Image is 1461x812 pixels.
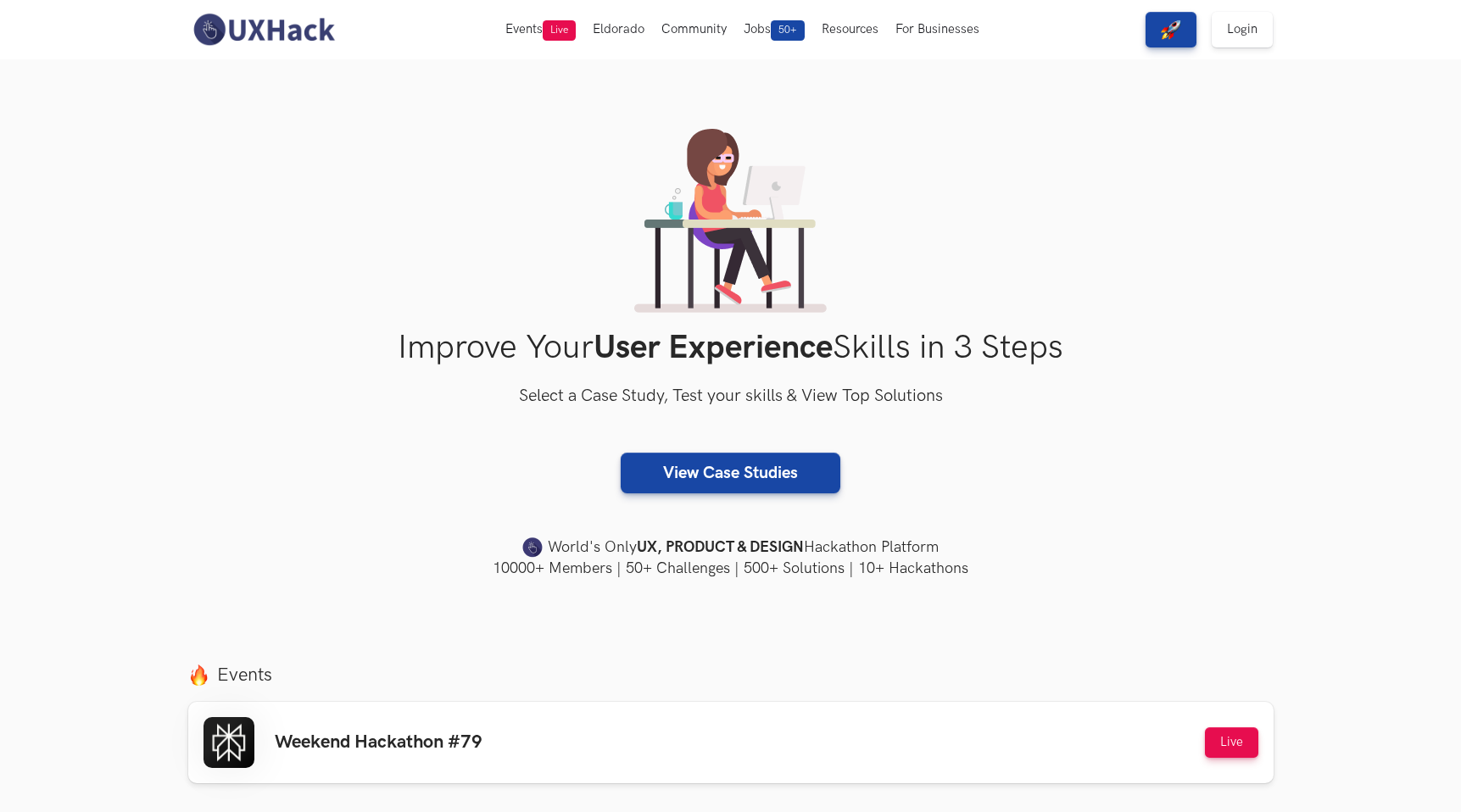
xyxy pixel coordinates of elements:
[1212,12,1273,47] a: Login
[522,537,543,559] img: uxhack-favicon-image.png
[188,383,1274,410] h3: Select a Case Study, Test your skills & View Top Solutions
[275,731,482,754] h3: Weekend Hackathon #79
[188,558,1274,579] h4: 10000+ Members | 50+ Challenges | 500+ Solutions | 10+ Hackathons
[634,129,827,313] img: lady working on laptop
[188,702,1274,783] a: Weekend Hackathon #79 Live
[637,536,804,559] strong: UX, PRODUCT & DESIGN
[188,328,1274,368] h1: Improve Your Skills in 3 Steps
[1161,19,1181,40] img: rocket
[621,453,840,493] a: View Case Studies
[1205,727,1258,758] button: Live
[594,328,833,368] strong: User Experience
[771,20,805,41] span: 50+
[188,664,1274,687] label: Events
[188,665,209,686] img: fire.png
[543,20,576,41] span: Live
[188,536,1274,559] h4: World's Only Hackathon Platform
[188,12,339,47] img: UXHack-logo.png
